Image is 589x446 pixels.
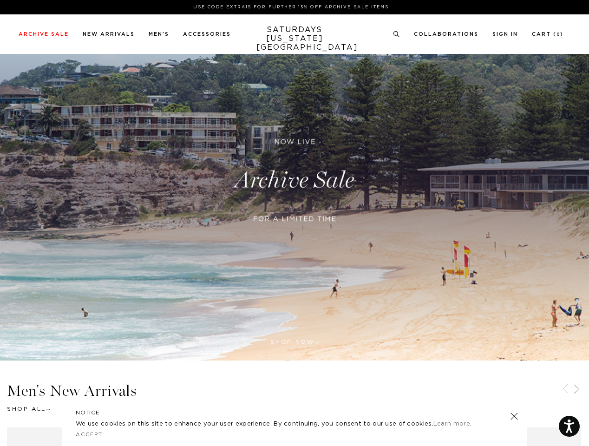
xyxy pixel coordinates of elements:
[532,32,563,37] a: Cart (0)
[76,432,103,437] a: Accept
[492,32,518,37] a: Sign In
[7,383,582,399] h3: Men's New Arrivals
[7,406,50,412] a: Shop All
[183,32,231,37] a: Accessories
[256,26,333,52] a: SATURDAYS[US_STATE][GEOGRAPHIC_DATA]
[19,32,69,37] a: Archive Sale
[22,4,560,11] p: Use Code EXTRA15 for Further 15% Off Archive Sale Items
[83,32,135,37] a: New Arrivals
[433,421,470,427] a: Learn more
[556,33,560,37] small: 0
[76,420,480,429] p: We use cookies on this site to enhance your user experience. By continuing, you consent to our us...
[149,32,169,37] a: Men's
[76,408,513,417] h5: NOTICE
[414,32,478,37] a: Collaborations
